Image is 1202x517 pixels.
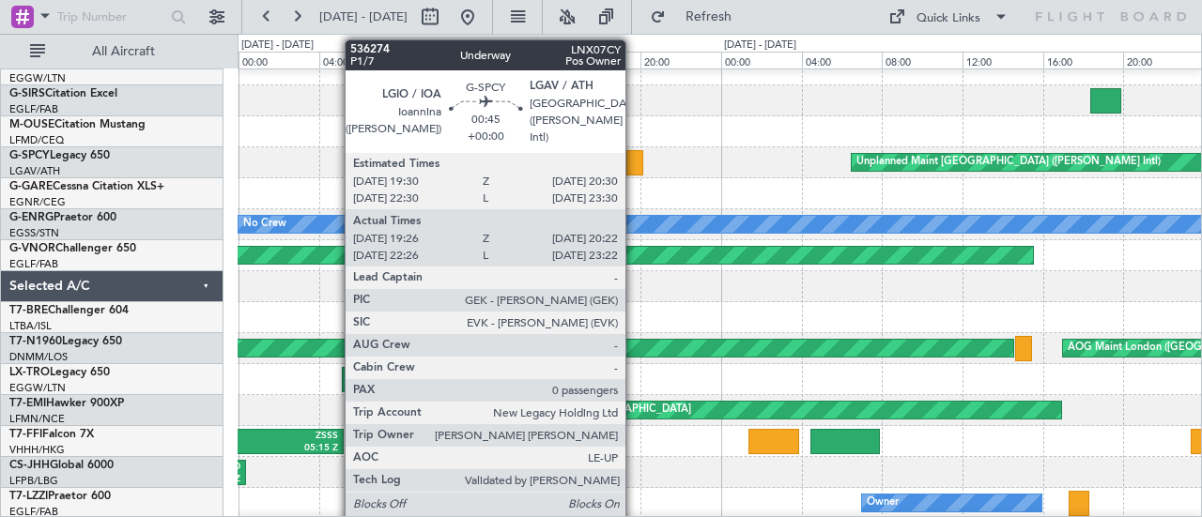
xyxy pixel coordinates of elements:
[9,119,54,130] span: M-OUSE
[9,491,48,502] span: T7-LZZI
[9,133,64,147] a: LFMD/CEQ
[9,305,129,316] a: T7-BREChallenger 604
[9,367,110,378] a: LX-TROLegacy 650
[9,398,46,409] span: T7-EMI
[9,150,110,161] a: G-SPCYLegacy 650
[9,381,66,395] a: EGGW/LTN
[9,181,53,192] span: G-GARE
[724,38,796,53] div: [DATE] - [DATE]
[9,88,45,99] span: G-SIRS
[9,181,164,192] a: G-GARECessna Citation XLS+
[512,396,691,424] div: Planned Maint [GEOGRAPHIC_DATA]
[9,429,94,440] a: T7-FFIFalcon 7X
[9,443,65,457] a: VHHH/HKG
[21,37,204,67] button: All Aircraft
[9,412,65,426] a: LFMN/NCE
[9,319,52,333] a: LTBA/ISL
[9,195,66,209] a: EGNR/CEG
[239,52,319,68] div: 00:00
[867,489,899,517] div: Owner
[9,243,136,254] a: G-VNORChallenger 650
[9,429,42,440] span: T7-FFI
[9,150,50,161] span: G-SPCY
[9,243,55,254] span: G-VNOR
[9,71,66,85] a: EGGW/LTN
[241,38,314,53] div: [DATE] - [DATE]
[319,8,408,25] span: [DATE] - [DATE]
[802,52,883,68] div: 04:00
[9,367,50,378] span: LX-TRO
[399,52,480,68] div: 08:00
[9,257,58,271] a: EGLF/FAB
[9,119,146,130] a: M-OUSECitation Mustang
[9,460,50,471] span: CS-JHH
[9,305,48,316] span: T7-BRE
[9,398,124,409] a: T7-EMIHawker 900XP
[9,164,60,178] a: LGAV/ATH
[640,52,721,68] div: 20:00
[9,336,62,347] span: T7-N1960
[721,52,802,68] div: 00:00
[57,3,165,31] input: Trip Number
[243,210,286,238] div: No Crew
[319,52,400,68] div: 04:00
[49,45,198,58] span: All Aircraft
[856,148,1161,176] div: Unplanned Maint [GEOGRAPHIC_DATA] ([PERSON_NAME] Intl)
[465,179,586,207] div: Unplanned Maint Chester
[670,10,748,23] span: Refresh
[227,442,338,455] div: 05:15 Z
[1043,52,1124,68] div: 16:00
[9,491,111,502] a: T7-LZZIPraetor 600
[9,336,122,347] a: T7-N1960Legacy 650
[480,52,561,68] div: 12:00
[9,350,68,364] a: DNMM/LOS
[879,2,1018,32] button: Quick Links
[227,430,338,443] div: ZSSS
[9,102,58,116] a: EGLF/FAB
[9,212,54,223] span: G-ENRG
[641,2,754,32] button: Refresh
[9,474,58,488] a: LFPB/LBG
[561,52,641,68] div: 16:00
[9,226,59,240] a: EGSS/STN
[917,9,980,28] div: Quick Links
[882,52,963,68] div: 08:00
[9,88,117,99] a: G-SIRSCitation Excel
[9,212,116,223] a: G-ENRGPraetor 600
[963,52,1043,68] div: 12:00
[9,460,114,471] a: CS-JHHGlobal 6000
